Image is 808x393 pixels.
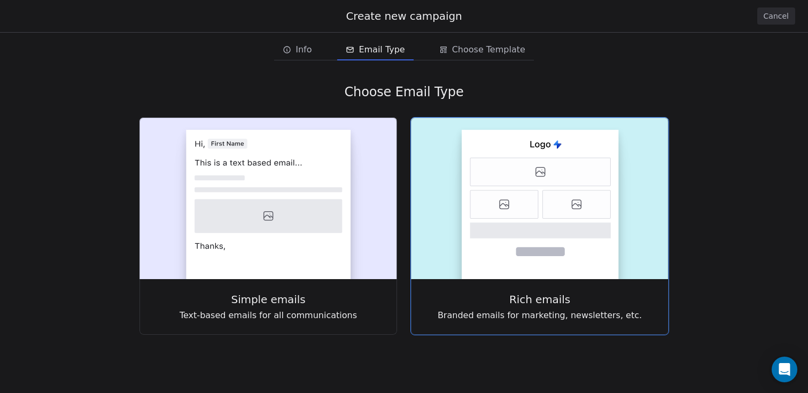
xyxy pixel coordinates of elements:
[509,292,570,307] span: Rich emails
[772,357,797,382] div: Open Intercom Messenger
[231,292,306,307] span: Simple emails
[438,309,642,322] span: Branded emails for marketing, newsletters, etc.
[180,309,357,322] span: Text-based emails for all communications
[757,7,795,25] button: Cancel
[13,9,795,24] div: Create new campaign
[139,84,669,100] div: Choose Email Type
[359,43,405,56] span: Email Type
[452,43,525,56] span: Choose Template
[296,43,312,56] span: Info
[274,39,534,60] div: email creation steps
